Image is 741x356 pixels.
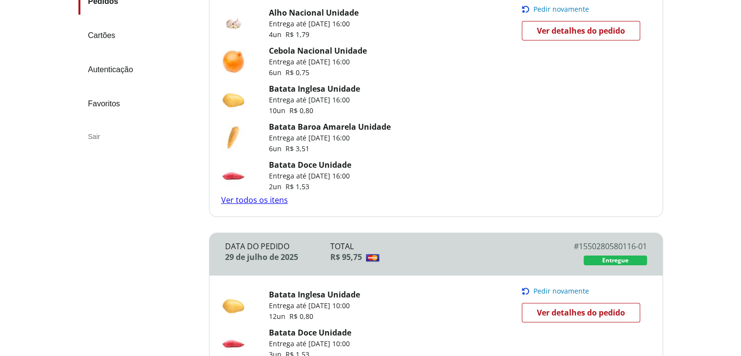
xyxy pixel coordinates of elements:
[269,171,351,181] p: Entrega até [DATE] 16:00
[269,30,285,39] span: 4 un
[541,241,647,252] div: # 1550280580116-01
[269,57,367,67] p: Entrega até [DATE] 16:00
[269,68,285,77] span: 6 un
[285,30,309,39] span: R$ 1,79
[289,106,313,115] span: R$ 0,80
[221,293,246,317] img: Batata Inglesa Unidade
[221,125,246,150] img: Batata Baroa Amarela Unidade
[78,125,201,148] div: Sair
[269,289,360,300] a: Batata Inglesa Unidade
[522,21,640,40] a: Ver detalhes do pedido
[78,57,201,83] a: Autenticação
[269,95,360,105] p: Entrega até [DATE] 16:00
[269,312,289,321] span: 12 un
[533,5,589,13] span: Pedir novamente
[269,159,351,170] a: Batata Doce Unidade
[285,182,309,191] span: R$ 1,53
[225,252,331,262] div: 29 de julho de 2025
[221,195,288,205] a: Ver todos os itens
[269,19,359,29] p: Entrega até [DATE] 16:00
[285,68,309,77] span: R$ 0,75
[330,241,541,252] div: Total
[269,45,367,56] a: Cebola Nacional Unidade
[533,287,589,295] span: Pedir novamente
[602,257,628,264] span: Entregue
[522,287,646,295] button: Pedir novamente
[522,5,646,13] button: Pedir novamente
[289,312,313,321] span: R$ 0,80
[537,23,625,38] span: Ver detalhes do pedido
[269,301,360,311] p: Entrega até [DATE] 10:00
[221,163,246,188] img: Batata Doce Unidade
[78,22,201,49] a: Cartões
[269,83,360,94] a: Batata Inglesa Unidade
[330,252,541,262] div: R$ 95,75
[269,133,391,143] p: Entrega até [DATE] 16:00
[537,305,625,320] span: Ver detalhes do pedido
[221,11,246,36] img: Alho Nacional Unidade
[221,87,246,112] img: Batata Inglesa Unidade
[221,49,246,74] img: Cebola Nacional Unidade
[221,331,246,356] img: Batata Doce Unidade
[285,144,309,153] span: R$ 3,51
[225,241,331,252] div: Data do Pedido
[269,327,351,338] a: Batata Doce Unidade
[269,106,289,115] span: 10 un
[269,339,351,349] p: Entrega até [DATE] 10:00
[78,91,201,117] a: Favoritos
[522,303,640,322] a: Ver detalhes do pedido
[269,182,285,191] span: 2 un
[269,144,285,153] span: 6 un
[269,121,391,132] a: Batata Baroa Amarela Unidade
[269,7,359,18] a: Alho Nacional Unidade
